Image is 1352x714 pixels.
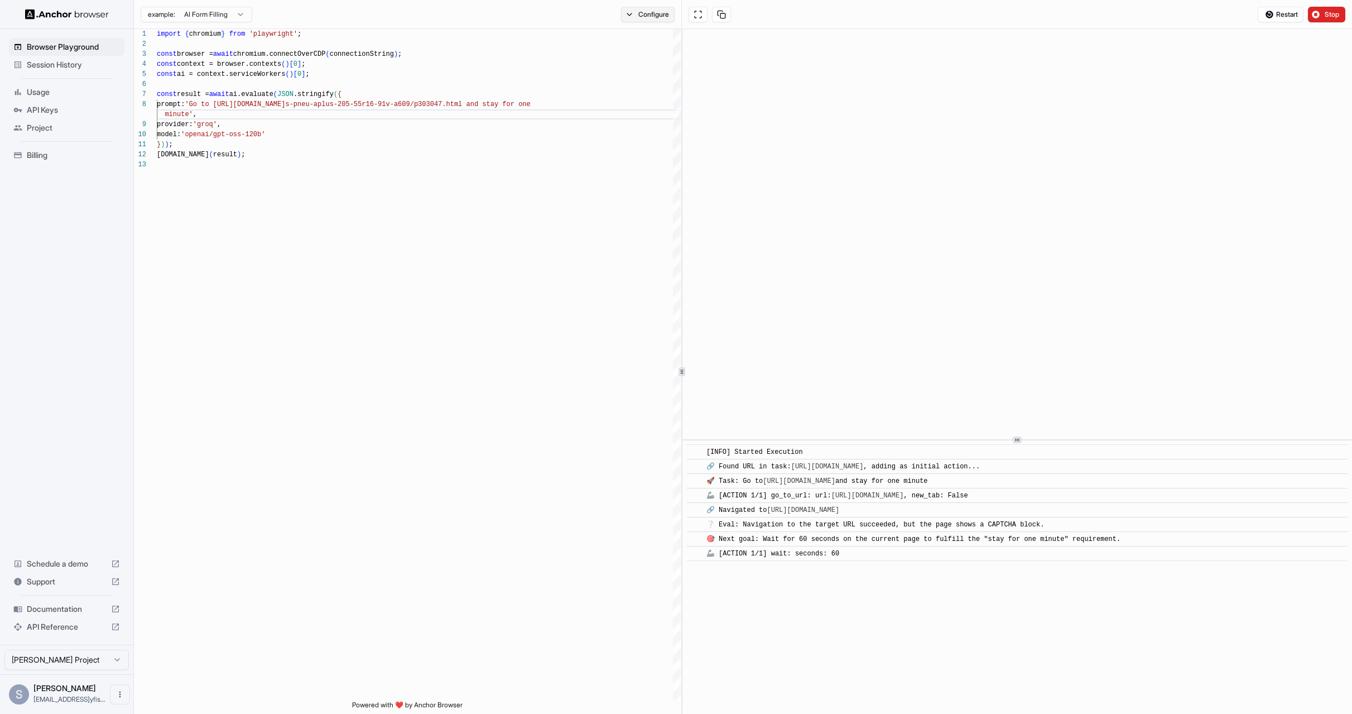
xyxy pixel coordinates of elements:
[301,70,305,78] span: ]
[334,90,338,98] span: (
[763,477,835,485] a: [URL][DOMAIN_NAME]
[193,121,217,128] span: 'groq'
[233,50,326,58] span: chromium.connectOverCDP
[352,701,463,714] span: Powered with ❤️ by Anchor Browser
[277,90,294,98] span: JSON
[273,90,277,98] span: (
[33,683,96,693] span: Shuhao Zhang
[9,600,124,618] div: Documentation
[189,30,222,38] span: chromium
[25,9,109,20] img: Anchor Logo
[134,69,146,79] div: 5
[157,121,193,128] span: provider:
[193,111,197,118] span: ,
[157,141,161,148] span: }
[791,463,864,471] a: [URL][DOMAIN_NAME]
[290,70,294,78] span: )
[213,151,237,159] span: result
[290,60,294,68] span: [
[692,548,698,559] span: ​
[692,505,698,516] span: ​
[134,119,146,130] div: 9
[294,60,297,68] span: 0
[110,684,130,705] button: Open menu
[692,461,698,472] span: ​
[1276,10,1298,19] span: Restart
[9,146,124,164] div: Billing
[157,30,181,38] span: import
[281,60,285,68] span: (
[9,101,124,119] div: API Keys
[1308,7,1345,22] button: Stop
[706,521,1045,529] span: ❔ Eval: Navigation to the target URL succeeded, but the page shows a CAPTCHA block.
[27,576,107,587] span: Support
[185,100,285,108] span: 'Go to [URL][DOMAIN_NAME]
[134,160,146,170] div: 13
[134,89,146,99] div: 7
[134,99,146,109] div: 8
[297,30,301,38] span: ;
[27,603,107,615] span: Documentation
[185,30,189,38] span: {
[706,448,803,456] span: [INFO] Started Execution
[712,7,731,22] button: Copy session ID
[706,550,839,558] span: 🦾 [ACTION 1/1] wait: seconds: 60
[706,492,968,500] span: 🦾 [ACTION 1/1] go_to_url: url: , new_tab: False
[706,477,928,485] span: 🚀 Task: Go to and stay for one minute
[692,447,698,458] span: ​
[9,38,124,56] div: Browser Playground
[27,150,120,161] span: Billing
[692,534,698,545] span: ​
[237,151,241,159] span: )
[297,70,301,78] span: 0
[692,490,698,501] span: ​
[157,50,177,58] span: const
[165,111,193,118] span: minute'
[27,59,120,70] span: Session History
[9,555,124,573] div: Schedule a demo
[398,50,402,58] span: ;
[213,50,233,58] span: await
[134,59,146,69] div: 4
[134,150,146,160] div: 12
[169,141,173,148] span: ;
[621,7,675,22] button: Configure
[209,90,229,98] span: await
[165,141,169,148] span: )
[33,695,105,703] span: shuhao@tinyfish.io
[1258,7,1303,22] button: Restart
[285,100,486,108] span: s-pneu-aplus-205-55r16-91v-a609/p303047.html and s
[9,684,29,705] div: S
[249,30,297,38] span: 'playwright'
[767,506,840,514] a: [URL][DOMAIN_NAME]
[27,87,120,98] span: Usage
[27,41,120,52] span: Browser Playground
[301,60,305,68] span: ;
[9,573,124,591] div: Support
[27,621,107,632] span: API Reference
[157,131,181,138] span: model:
[305,70,309,78] span: ;
[285,70,289,78] span: (
[134,79,146,89] div: 6
[689,7,708,22] button: Open in full screen
[27,104,120,116] span: API Keys
[148,10,175,19] span: example:
[157,151,209,159] span: [DOMAIN_NAME]
[9,618,124,636] div: API Reference
[1325,10,1340,19] span: Stop
[134,29,146,39] div: 1
[294,90,334,98] span: .stringify
[177,70,285,78] span: ai = context.serviceWorkers
[229,30,246,38] span: from
[285,60,289,68] span: )
[161,141,165,148] span: )
[294,70,297,78] span: [
[157,100,185,108] span: prompt:
[487,100,531,108] span: tay for one
[27,122,120,133] span: Project
[134,49,146,59] div: 3
[134,140,146,150] div: 11
[394,50,398,58] span: )
[157,90,177,98] span: const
